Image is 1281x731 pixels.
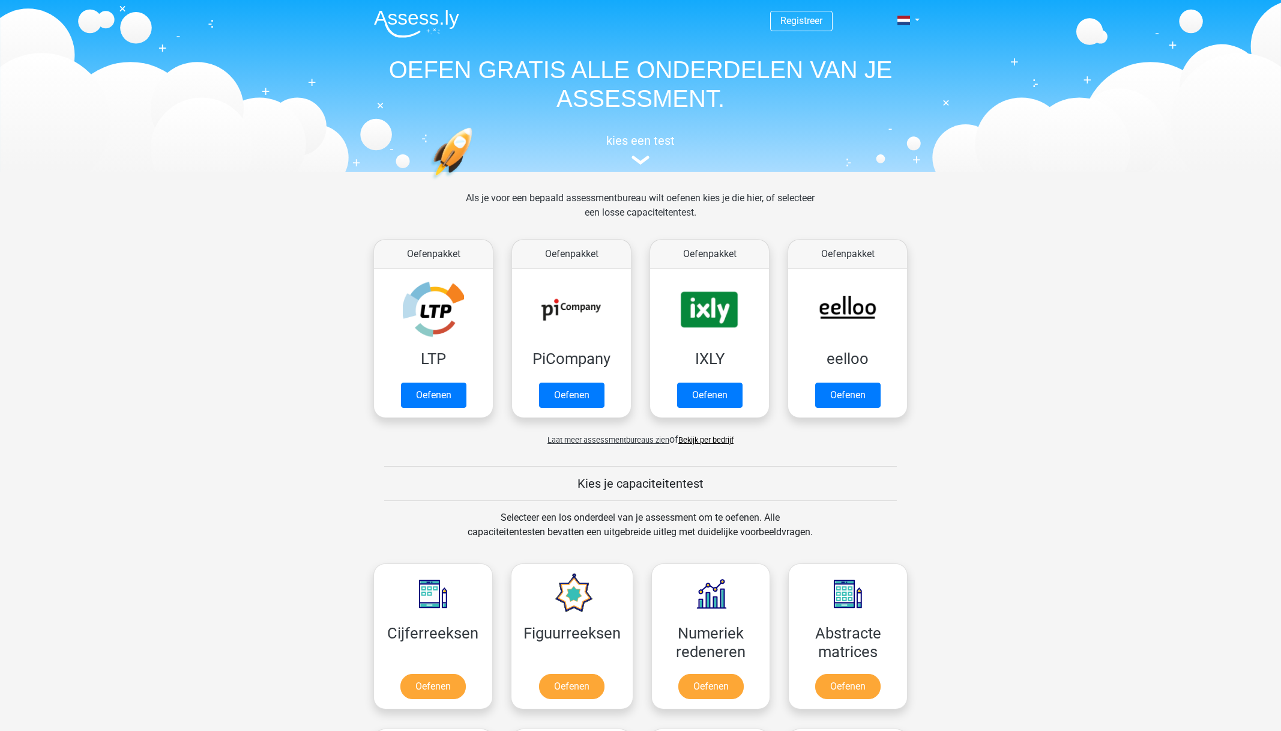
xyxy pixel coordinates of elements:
[364,423,917,447] div: of
[456,511,824,554] div: Selecteer een los onderdeel van je assessment om te oefenen. Alle capaciteitentesten bevatten een...
[374,10,459,38] img: Assessly
[678,435,734,444] a: Bekijk per bedrijf
[815,383,881,408] a: Oefenen
[547,435,669,444] span: Laat meer assessmentbureaus zien
[678,674,744,699] a: Oefenen
[364,133,917,148] h5: kies een test
[677,383,743,408] a: Oefenen
[539,383,604,408] a: Oefenen
[430,127,519,236] img: oefenen
[364,55,917,113] h1: OEFEN GRATIS ALLE ONDERDELEN VAN JE ASSESSMENT.
[815,674,881,699] a: Oefenen
[400,674,466,699] a: Oefenen
[456,191,824,234] div: Als je voor een bepaald assessmentbureau wilt oefenen kies je die hier, of selecteer een losse ca...
[384,476,897,491] h5: Kies je capaciteitentest
[539,674,604,699] a: Oefenen
[364,133,917,165] a: kies een test
[401,383,466,408] a: Oefenen
[631,156,650,165] img: assessment
[780,15,822,26] a: Registreer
